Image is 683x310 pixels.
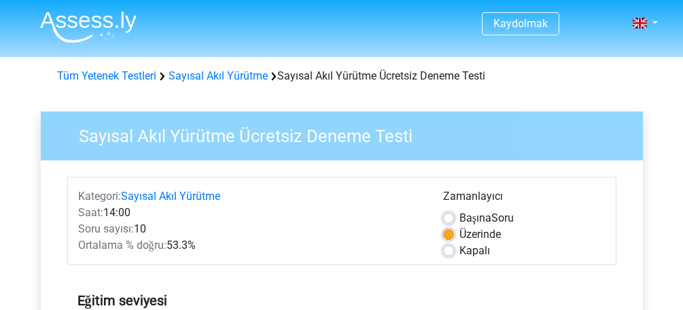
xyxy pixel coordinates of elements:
[443,188,606,210] div: Zamanlayıcı
[169,69,268,82] a: Sayısal Akıl Yürütme
[78,239,167,252] span: Ortalama % doğru:
[459,243,490,259] label: Kapalı
[40,11,137,43] img: Değerlendirerek
[78,222,134,235] span: Soru sayısı:
[78,206,130,219] font: 14:00
[459,211,491,224] span: Başına
[493,17,548,30] a: Kaydolmak
[63,120,633,147] h3: Sayısal Akıl Yürütme Ücretsiz Deneme Testi
[57,69,156,82] a: Tüm Yetenek Testleri
[459,226,501,243] label: Üzerinde
[78,206,103,219] span: Saat:
[459,210,514,226] label: Soru
[121,190,220,203] a: Sayısal Akıl Yürütme
[78,239,196,252] font: 53.3%
[78,190,121,203] span: Kategori:
[78,222,146,235] font: 10
[57,69,485,82] font: Sayısal Akıl Yürütme Ücretsiz Deneme Testi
